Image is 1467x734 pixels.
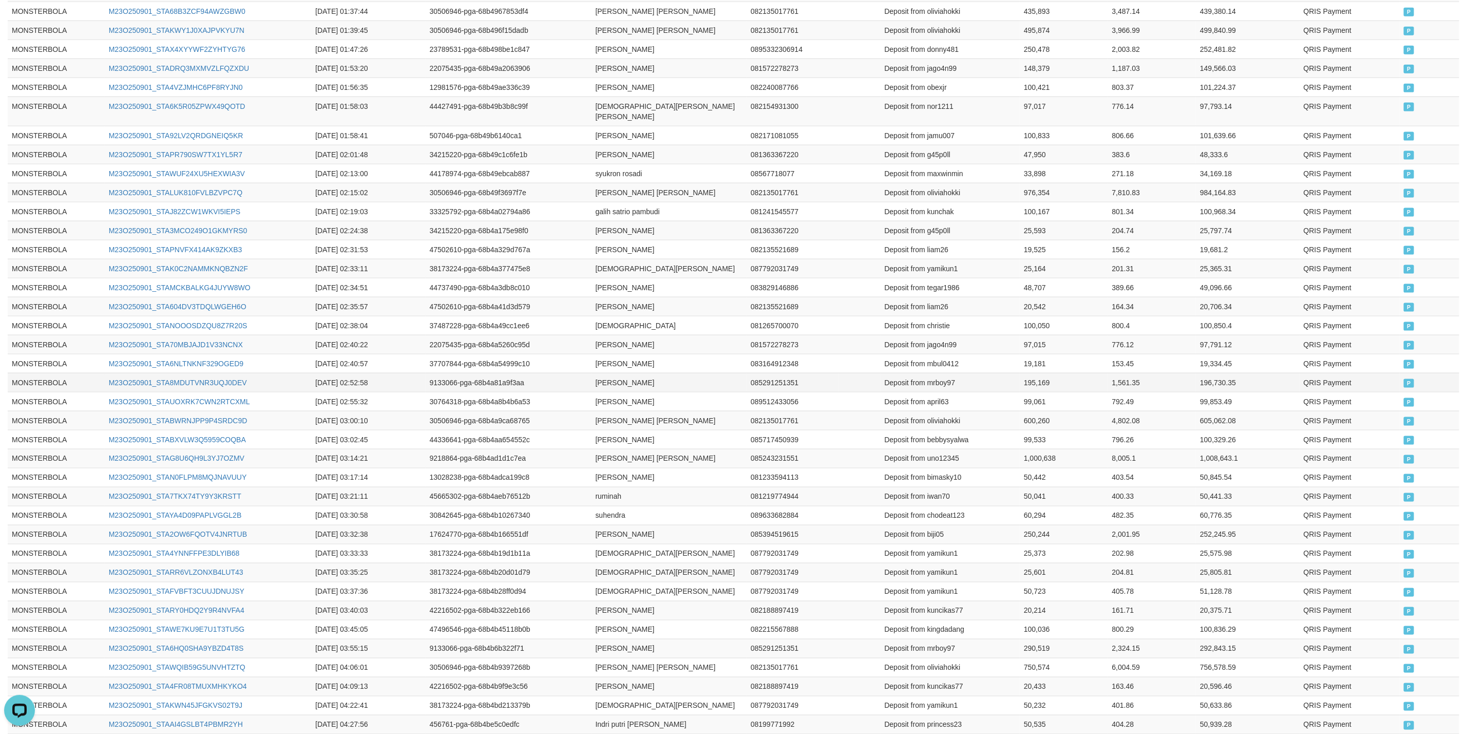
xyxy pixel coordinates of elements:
td: 100,050 [1020,316,1108,335]
td: Deposit from oliviahokki [881,411,1020,430]
td: [PERSON_NAME] [PERSON_NAME] [592,183,747,202]
td: 495,874 [1020,21,1108,40]
td: 792.49 [1108,392,1196,411]
span: PAID [1404,208,1414,217]
td: 082135017761 [747,183,839,202]
td: 30506946-pga-68b496f15dadb [426,21,592,40]
a: M23O250901_STABWRNJPP9P4SRDC9D [109,417,247,425]
a: M23O250901_STA6HQ0SHA9YBZD4T8S [109,645,244,653]
td: MONSTERBOLA [8,21,105,40]
td: QRIS Payment [1300,202,1400,221]
td: 44336641-pga-68b4aa654552c [426,430,592,449]
td: 081572278273 [747,59,839,78]
td: 19,181 [1020,354,1108,373]
td: 4,802.08 [1108,411,1196,430]
td: 085243231551 [747,449,839,468]
td: 47502610-pga-68b4a329d767a [426,240,592,259]
td: 153.45 [1108,354,1196,373]
td: [PERSON_NAME] [592,392,747,411]
a: M23O250901_STA68B3ZCF94AWZGBW0 [109,7,245,15]
a: M23O250901_STAPNVFX414AK9ZKXB3 [109,246,242,254]
td: [PERSON_NAME] [592,145,747,164]
td: Deposit from bebbysyalwa [881,430,1020,449]
a: M23O250901_STAN0FLPM8MQJNAVUUY [109,474,247,482]
span: PAID [1404,84,1414,92]
td: 30506946-pga-68b49f3697f7e [426,183,592,202]
a: M23O250901_STA604DV3TDQLWGEH6O [109,303,246,311]
td: QRIS Payment [1300,297,1400,316]
td: MONSTERBOLA [8,126,105,145]
td: QRIS Payment [1300,240,1400,259]
td: QRIS Payment [1300,59,1400,78]
td: 0895332306914 [747,40,839,59]
span: PAID [1404,303,1414,312]
td: [DATE] 01:58:41 [311,126,425,145]
td: MONSTERBOLA [8,40,105,59]
td: MONSTERBOLA [8,259,105,278]
td: QRIS Payment [1300,164,1400,183]
a: M23O250901_STAAI4GSLBT4PBMR2YH [109,721,243,729]
td: [DEMOGRAPHIC_DATA][PERSON_NAME] [PERSON_NAME] [592,97,747,126]
td: 1,187.03 [1108,59,1196,78]
td: 22075435-pga-68b49a2063906 [426,59,592,78]
a: M23O250901_STAUOXRK7CWN2RTCXML [109,398,250,406]
td: MONSTERBOLA [8,430,105,449]
td: 99,533 [1020,430,1108,449]
td: 97,015 [1020,335,1108,354]
td: 100,968.34 [1196,202,1300,221]
td: [PERSON_NAME] [592,240,747,259]
td: MONSTERBOLA [8,449,105,468]
a: M23O250901_STARY0HDQ2Y9R4NVFA4 [109,607,244,615]
td: QRIS Payment [1300,316,1400,335]
td: Deposit from jamu007 [881,126,1020,145]
td: Deposit from liam26 [881,240,1020,259]
td: 195,169 [1020,373,1108,392]
a: M23O250901_STAJ82ZCW1WKVI5IEPS [109,208,241,216]
td: [DATE] 01:37:44 [311,2,425,21]
span: PAID [1404,189,1414,198]
td: 439,380.14 [1196,2,1300,21]
td: [DATE] 01:39:45 [311,21,425,40]
td: [PERSON_NAME] [592,78,747,97]
td: 19,334.45 [1196,354,1300,373]
td: MONSTERBOLA [8,202,105,221]
td: 605,062.08 [1196,411,1300,430]
td: 250,478 [1020,40,1108,59]
td: 083164912348 [747,354,839,373]
span: PAID [1404,151,1414,160]
a: M23O250901_STA6NLTNKNF329OGED9 [109,360,244,368]
td: 44737490-pga-68b4a3db8c010 [426,278,592,297]
td: [PERSON_NAME] [592,430,747,449]
td: 252,481.82 [1196,40,1300,59]
td: 44427491-pga-68b49b3b8c99f [426,97,592,126]
td: 23789531-pga-68b498be1c847 [426,40,592,59]
td: [PERSON_NAME] [592,335,747,354]
td: 081241545577 [747,202,839,221]
td: Deposit from donny481 [881,40,1020,59]
td: [PERSON_NAME] [PERSON_NAME] [592,449,747,468]
a: M23O250901_STANOOOSDZQU8Z7R20S [109,322,247,330]
td: [PERSON_NAME] [PERSON_NAME] [592,411,747,430]
span: PAID [1404,132,1414,141]
a: M23O250901_STAWE7KU9E7U1T3TU5G [109,626,245,634]
td: QRIS Payment [1300,126,1400,145]
td: 389.66 [1108,278,1196,297]
td: 600,260 [1020,411,1108,430]
td: [DATE] 03:02:45 [311,430,425,449]
td: [DATE] 02:01:48 [311,145,425,164]
td: MONSTERBOLA [8,354,105,373]
td: QRIS Payment [1300,259,1400,278]
td: 089512433056 [747,392,839,411]
td: 081363367220 [747,145,839,164]
td: Deposit from mrboy97 [881,373,1020,392]
td: MONSTERBOLA [8,221,105,240]
a: M23O250901_STA70MBJAJD1V33NCNX [109,341,243,349]
td: 44178974-pga-68b49ebcab887 [426,164,592,183]
td: MONSTERBOLA [8,278,105,297]
td: Deposit from g45p0ll [881,145,1020,164]
td: [PERSON_NAME] [592,278,747,297]
td: [DATE] 01:53:20 [311,59,425,78]
a: M23O250901_STA8MDUTVNR3UQJ0DEV [109,379,247,387]
a: M23O250901_STA4YNNFFPE3DLYIB68 [109,550,240,558]
td: Deposit from uno12345 [881,449,1020,468]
